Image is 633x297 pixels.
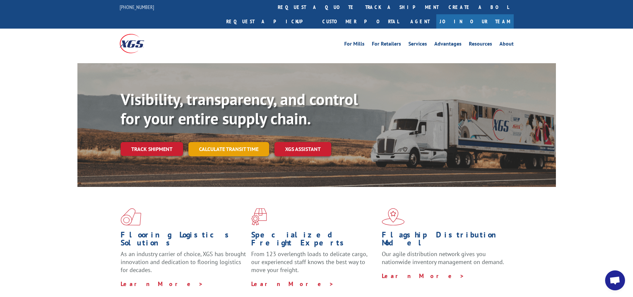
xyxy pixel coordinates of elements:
a: Customer Portal [317,14,404,29]
img: xgs-icon-flagship-distribution-model-red [382,208,405,225]
a: For Mills [344,41,365,49]
a: Request a pickup [221,14,317,29]
a: Join Our Team [436,14,514,29]
a: Learn More > [382,272,465,280]
p: From 123 overlength loads to delicate cargo, our experienced staff knows the best way to move you... [251,250,377,280]
a: About [499,41,514,49]
h1: Flooring Logistics Solutions [121,231,246,250]
span: As an industry carrier of choice, XGS has brought innovation and dedication to flooring logistics... [121,250,246,274]
a: Learn More > [121,280,203,288]
a: XGS ASSISTANT [274,142,331,156]
h1: Flagship Distribution Model [382,231,507,250]
a: Open chat [605,270,625,290]
a: Learn More > [251,280,334,288]
h1: Specialized Freight Experts [251,231,377,250]
img: xgs-icon-focused-on-flooring-red [251,208,267,225]
a: Advantages [434,41,462,49]
a: For Retailers [372,41,401,49]
a: Resources [469,41,492,49]
a: Track shipment [121,142,183,156]
b: Visibility, transparency, and control for your entire supply chain. [121,89,358,129]
a: Calculate transit time [188,142,269,156]
a: Agent [404,14,436,29]
a: Services [408,41,427,49]
img: xgs-icon-total-supply-chain-intelligence-red [121,208,141,225]
a: [PHONE_NUMBER] [120,4,154,10]
span: Our agile distribution network gives you nationwide inventory management on demand. [382,250,504,266]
